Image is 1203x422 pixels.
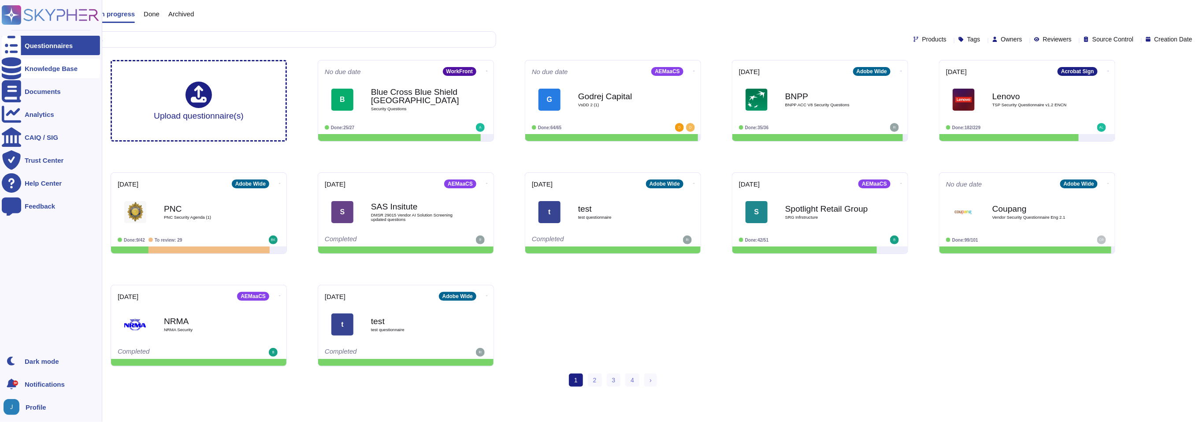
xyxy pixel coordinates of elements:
span: Archived [168,11,194,17]
a: 4 [625,373,639,387]
span: Done: 25/27 [331,125,354,130]
div: Questionnaires [25,42,73,49]
span: test questionnaire [371,328,459,332]
div: 9+ [13,381,18,386]
span: Profile [26,404,46,411]
div: Completed [325,235,433,244]
div: Adobe Wide [1060,179,1098,188]
span: Vendor Security Questionnaire Eng 2.1 [992,215,1080,220]
span: [DATE] [739,181,760,187]
span: Source Control [1092,36,1133,42]
img: user [269,235,278,244]
b: test [371,317,459,325]
span: Done: 99/101 [952,238,978,243]
img: user [890,235,899,244]
div: CAIQ / SIG [25,134,58,141]
span: SRG Infrstructure [785,215,873,220]
span: To review: 29 [155,238,182,243]
div: AEMaaCS [444,179,476,188]
b: SAS Insitute [371,202,459,211]
b: Spotlight Retail Group [785,205,873,213]
div: AEMaaCS [237,292,269,301]
img: Logo [953,89,975,111]
span: [DATE] [118,181,138,187]
span: Reviewers [1043,36,1072,42]
span: Done: 42/51 [745,238,769,243]
span: DMSR 29015 Vendor AI Solution Screening updated questions [371,213,459,221]
b: NRMA [164,317,252,325]
b: Godrej Capital [578,92,666,101]
span: [DATE] [325,181,345,187]
span: [DATE] [325,293,345,300]
b: PNC [164,205,252,213]
img: user [1097,123,1106,132]
img: Logo [953,201,975,223]
b: Blue Cross Blue Shield [GEOGRAPHIC_DATA] [371,88,459,105]
img: user [686,123,695,132]
span: PNC Security Agenda (1) [164,215,252,220]
div: Upload questionnaire(s) [154,82,244,120]
span: Done: 35/36 [745,125,769,130]
div: G [538,89,561,111]
span: Tags [967,36,980,42]
img: user [269,348,278,357]
span: No due date [946,181,982,187]
b: test [578,205,666,213]
div: t [331,314,353,336]
a: Help Center [2,173,100,193]
span: Security Questions [371,107,459,111]
div: AEMaaCS [858,179,891,188]
img: Logo [124,201,146,223]
img: user [4,399,19,415]
div: Adobe Wide [853,67,891,76]
span: No due date [325,68,361,75]
span: Done: 182/229 [952,125,981,130]
b: Lenovo [992,92,1080,101]
img: user [476,348,485,357]
div: B [331,89,353,111]
div: Documents [25,88,61,95]
a: Analytics [2,105,100,124]
div: AEMaaCS [651,67,683,76]
img: user [890,123,899,132]
span: › [650,377,652,384]
div: Completed [532,235,640,244]
span: [DATE] [532,181,553,187]
b: BNPP [785,92,873,101]
span: [DATE] [946,68,967,75]
a: Trust Center [2,150,100,170]
div: Help Center [25,180,62,187]
img: Logo [746,89,768,111]
div: Dark mode [25,358,59,365]
img: user [1097,235,1106,244]
span: [DATE] [739,68,760,75]
div: Completed [118,348,226,357]
span: Owners [1001,36,1022,42]
div: t [538,201,561,223]
span: Creation Date [1155,36,1192,42]
div: Adobe Wide [232,179,269,188]
a: Questionnaires [2,36,100,55]
img: user [476,235,485,244]
span: In progress [99,11,135,17]
div: Completed [325,348,433,357]
div: S [331,201,353,223]
button: user [2,397,26,417]
span: VsDD 2 (1) [578,103,666,107]
a: Documents [2,82,100,101]
div: Acrobat Sign [1058,67,1098,76]
span: Done: 64/65 [538,125,561,130]
span: [DATE] [118,293,138,300]
div: Adobe Wide [646,179,683,188]
span: No due date [532,68,568,75]
div: WorkFront [443,67,476,76]
div: Feedback [25,203,55,209]
img: Logo [124,314,146,336]
b: Coupang [992,205,1080,213]
div: Analytics [25,111,54,118]
div: Knowledge Base [25,65,78,72]
span: BNPP ACC V8 Security Questions [785,103,873,107]
div: Trust Center [25,157,63,164]
a: 2 [588,373,602,387]
span: Products [922,36,947,42]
